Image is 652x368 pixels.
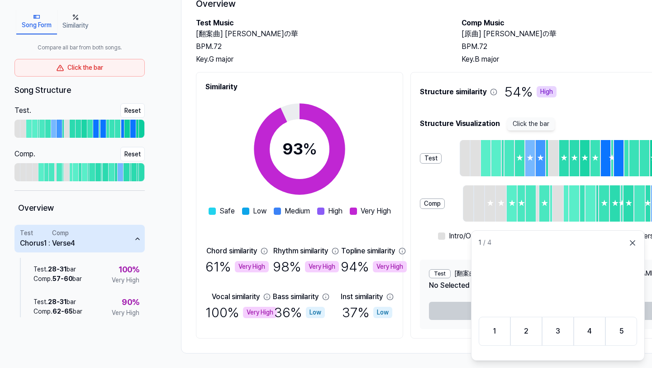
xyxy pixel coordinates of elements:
div: Test [420,153,442,164]
div: Click the bar [14,59,145,77]
div: High [537,86,557,97]
span: Low [253,206,267,217]
div: ★ [525,140,535,176]
div: 98 % [273,257,339,277]
div: Inst similarity [341,291,383,302]
button: 3 [542,317,574,346]
div: Overview [14,198,145,218]
button: Reset [120,147,145,161]
div: ★ [611,140,613,176]
div: 36 % [274,302,325,323]
span: Intro/Outro [449,231,484,242]
span: High [328,206,343,217]
div: Comp . bar [33,307,82,316]
button: Reset [120,103,145,118]
div: ★ [623,185,633,222]
div: Low [306,307,325,318]
div: Test [20,228,33,238]
div: Comp [52,228,69,238]
span: 57 - 60 [52,275,72,282]
div: ★ [610,185,620,222]
div: 37 % [342,302,392,323]
div: Very High [235,261,269,272]
div: ★ [621,185,623,222]
div: Comp . bar [33,274,82,284]
div: ★ [539,185,549,222]
h2: Test Music [196,18,443,29]
div: Rhythm similarity [273,246,328,257]
div: Song Structure [14,84,145,96]
div: ★ [518,185,525,222]
div: Comp . [14,149,35,160]
span: Very High [112,276,139,285]
span: Safe [219,206,235,217]
span: Very High [361,206,391,217]
div: Test [429,269,451,278]
span: 100 % [119,263,139,276]
div: ★ [515,140,524,176]
div: ★ [570,140,579,176]
span: 28 - 31 [48,266,67,273]
span: Structure similarity [420,82,497,102]
span: 54 % [504,82,557,102]
div: ★ [590,140,600,176]
div: Test . bar [33,265,82,274]
button: Similarity [57,9,94,34]
div: ★ [646,185,650,222]
h2: Similarity [205,82,394,92]
span: Medium [285,206,310,217]
div: 94 % [341,257,407,277]
span: : [48,228,50,249]
div: ★ [580,140,590,176]
div: Very High [373,261,407,272]
div: ★ [559,140,569,176]
button: 4 [574,317,605,346]
div: Topline similarity [341,246,395,257]
div: Test . [14,105,31,116]
h2: [翻案曲] [PERSON_NAME]の華 [196,29,443,39]
span: Very High [112,308,139,318]
div: Chord similarity [206,246,257,257]
div: BPM. 72 [196,41,443,52]
div: 100 % [205,302,277,323]
div: Test . bar [33,297,82,307]
div: Chorus1 [20,238,47,249]
button: 2 [510,317,542,346]
span: % [303,139,317,159]
button: TestChorus1:CompVerse4 [14,225,145,252]
div: ★ [496,185,506,222]
span: / 4 [479,238,491,247]
span: Compare all bar from both songs. [14,44,145,52]
span: Structure Visualization [420,118,500,129]
div: ★ [536,140,545,176]
div: Key. G major [196,54,443,65]
span: Click the bar [507,117,555,131]
span: 1 [479,239,481,246]
div: 61 % [205,257,269,277]
div: Comp [420,199,445,209]
span: 28 - 31 [48,298,67,305]
div: Bass similarity [273,291,319,302]
div: No Selected Segment - [429,278,559,293]
div: ★ [599,185,609,222]
div: Very High [305,261,339,272]
span: [翻案曲] [PERSON_NAME]の華 [454,269,542,278]
span: 62 - 65 [52,308,73,315]
div: ★ [507,185,517,222]
span: 90 % [122,296,139,308]
button: 5 [605,317,637,346]
div: Low [373,307,392,318]
button: 1 [479,317,510,346]
div: Verse4 [52,238,75,249]
div: Very High [243,307,277,318]
div: ★ [485,185,495,222]
div: Vocal similarity [212,291,260,302]
div: 93 [282,137,317,161]
button: Song Form [16,9,57,34]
